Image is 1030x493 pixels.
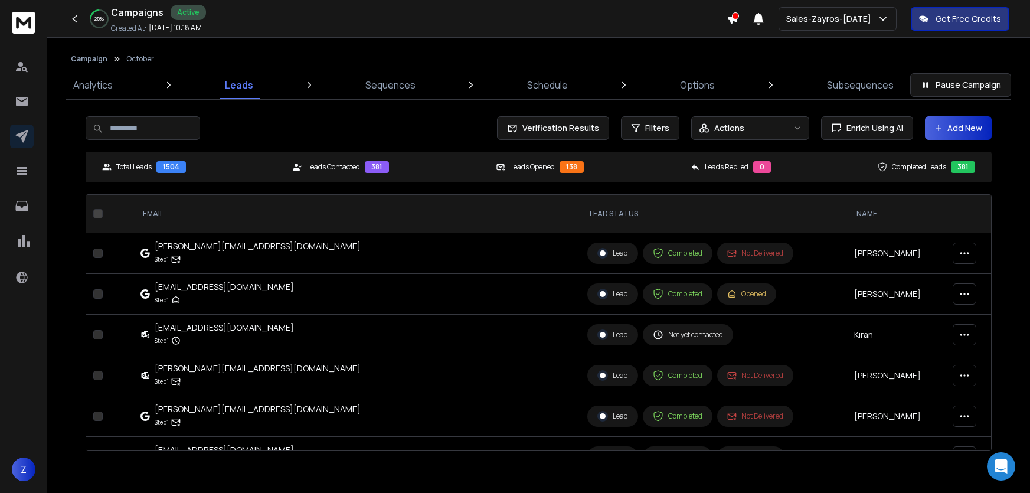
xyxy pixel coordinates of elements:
[936,13,1001,25] p: Get Free Credits
[987,452,1015,481] div: Open Intercom Messenger
[527,78,568,92] p: Schedule
[820,71,901,99] a: Subsequences
[653,289,702,299] div: Completed
[842,122,903,134] span: Enrich Using AI
[925,116,992,140] button: Add New
[714,122,744,134] p: Actions
[847,315,945,355] td: Kiran
[116,162,152,172] p: Total Leads
[727,371,783,380] div: Not Delivered
[149,23,202,32] p: [DATE] 10:18 AM
[111,5,164,19] h1: Campaigns
[510,162,555,172] p: Leads Opened
[847,195,945,233] th: NAME
[365,161,389,173] div: 381
[365,78,416,92] p: Sequences
[753,161,771,173] div: 0
[94,15,104,22] p: 25 %
[225,78,253,92] p: Leads
[653,248,702,259] div: Completed
[155,403,361,415] div: [PERSON_NAME][EMAIL_ADDRESS][DOMAIN_NAME]
[171,5,206,20] div: Active
[821,116,913,140] button: Enrich Using AI
[597,248,628,259] div: Lead
[597,370,628,381] div: Lead
[66,71,120,99] a: Analytics
[653,411,702,422] div: Completed
[155,294,169,306] p: Step 1
[358,71,423,99] a: Sequences
[847,355,945,396] td: [PERSON_NAME]
[560,161,584,173] div: 138
[155,335,169,347] p: Step 1
[580,195,848,233] th: LEAD STATUS
[847,274,945,315] td: [PERSON_NAME]
[727,249,783,258] div: Not Delivered
[597,289,628,299] div: Lead
[155,416,169,428] p: Step 1
[892,162,946,172] p: Completed Leads
[827,78,894,92] p: Subsequences
[727,289,766,299] div: Opened
[307,162,360,172] p: Leads Contacted
[786,13,876,25] p: Sales-Zayros-[DATE]
[71,54,107,64] button: Campaign
[156,161,186,173] div: 1504
[155,240,361,252] div: [PERSON_NAME][EMAIL_ADDRESS][DOMAIN_NAME]
[155,281,294,293] div: [EMAIL_ADDRESS][DOMAIN_NAME]
[155,253,169,265] p: Step 1
[911,7,1009,31] button: Get Free Credits
[680,78,715,92] p: Options
[133,195,580,233] th: EMAIL
[597,329,628,340] div: Lead
[126,54,154,64] p: October
[518,122,599,134] span: Verification Results
[621,116,679,140] button: Filters
[12,458,35,481] button: Z
[727,412,783,421] div: Not Delivered
[597,411,628,422] div: Lead
[847,233,945,274] td: [PERSON_NAME]
[218,71,260,99] a: Leads
[951,161,975,173] div: 381
[497,116,609,140] button: Verification Results
[910,73,1011,97] button: Pause Campaign
[155,444,294,456] div: [EMAIL_ADDRESS][DOMAIN_NAME]
[645,122,669,134] span: Filters
[653,370,702,381] div: Completed
[520,71,575,99] a: Schedule
[847,396,945,437] td: [PERSON_NAME]
[73,78,113,92] p: Analytics
[673,71,722,99] a: Options
[111,24,146,33] p: Created At:
[155,376,169,387] p: Step 1
[155,363,361,374] div: [PERSON_NAME][EMAIL_ADDRESS][DOMAIN_NAME]
[653,329,723,340] div: Not yet contacted
[847,437,945,478] td: Kapil
[155,322,294,334] div: [EMAIL_ADDRESS][DOMAIN_NAME]
[705,162,748,172] p: Leads Replied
